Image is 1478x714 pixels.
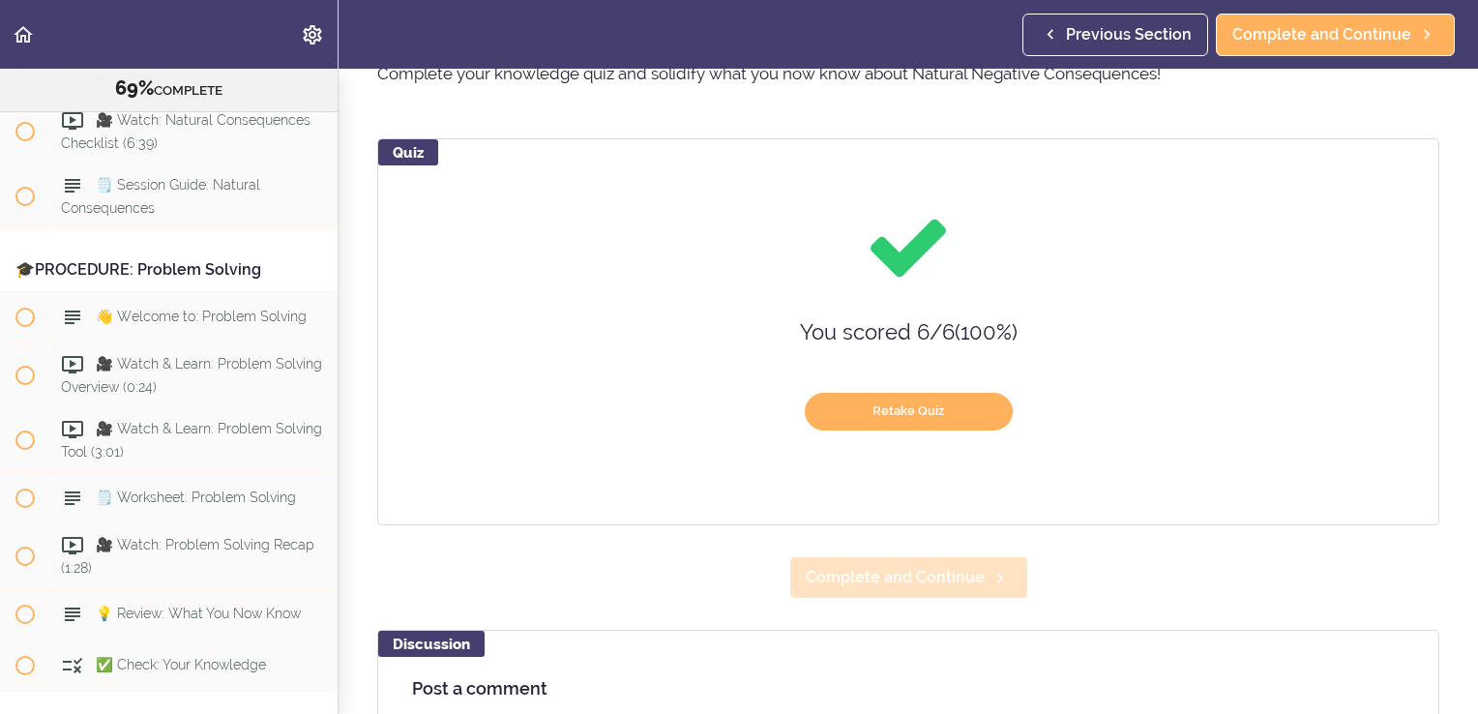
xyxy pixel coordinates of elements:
[96,309,307,324] span: 👋 Welcome to: Problem Solving
[115,76,154,100] span: 69%
[12,23,35,46] svg: Back to course curriculum
[1066,23,1192,46] span: Previous Section
[61,537,314,575] span: 🎥 Watch: Problem Solving Recap (1:28)
[24,76,313,102] div: COMPLETE
[1022,14,1208,56] a: Previous Section
[61,421,322,459] span: 🎥 Watch & Learn: Problem Solving Tool (3:01)
[61,356,322,394] span: 🎥 Watch & Learn: Problem Solving Overview (0:24)
[96,490,296,505] span: 🗒️ Worksheet: Problem Solving
[96,657,266,672] span: ✅ Check: Your Knowledge
[96,606,301,621] span: 💡 Review: What You Now Know
[805,393,1013,431] button: Retake Quiz
[789,556,1028,599] a: Complete and Continue
[378,139,438,165] div: Quiz
[806,566,985,589] span: Complete and Continue
[1216,14,1455,56] a: Complete and Continue
[61,177,260,215] span: 🗒️ Session Guide: Natural Consequences
[412,679,1404,699] h4: Post a comment
[676,311,1140,354] div: You scored 6 / 6 ( 100 %)
[301,23,324,46] svg: Settings Menu
[377,59,1439,88] p: Complete your knowledge quiz and solidify what you now know about Natural Negative Consequences!
[378,631,485,657] div: Discussion
[1232,23,1411,46] span: Complete and Continue
[61,112,310,150] span: 🎥 Watch: Natural Consequences Checklist (6:39)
